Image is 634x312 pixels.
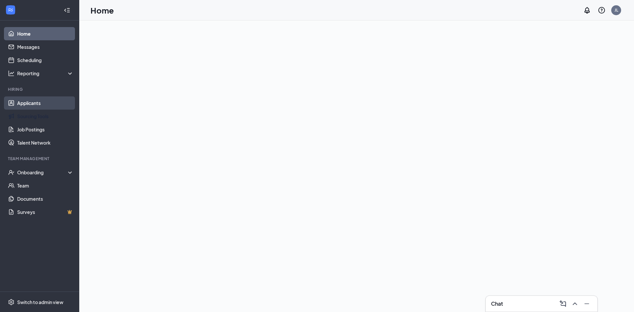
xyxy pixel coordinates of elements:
svg: WorkstreamLogo [7,7,14,13]
button: Minimize [581,298,592,309]
a: Applicants [17,96,74,110]
div: Reporting [17,70,74,77]
a: Talent Network [17,136,74,149]
a: SurveysCrown [17,205,74,219]
svg: Minimize [583,300,591,308]
a: Team [17,179,74,192]
svg: Analysis [8,70,15,77]
svg: Notifications [583,6,591,14]
svg: ChevronUp [571,300,579,308]
div: Team Management [8,156,72,161]
div: Onboarding [17,169,68,176]
a: Sourcing Tools [17,110,74,123]
div: Hiring [8,87,72,92]
a: Messages [17,40,74,53]
a: Scheduling [17,53,74,67]
a: Home [17,27,74,40]
svg: QuestionInfo [598,6,606,14]
div: Switch to admin view [17,299,63,305]
a: Documents [17,192,74,205]
a: Job Postings [17,123,74,136]
button: ComposeMessage [558,298,568,309]
button: ChevronUp [570,298,580,309]
div: JL [615,7,618,13]
svg: Collapse [64,7,70,14]
svg: UserCheck [8,169,15,176]
h1: Home [90,5,114,16]
svg: ComposeMessage [559,300,567,308]
svg: Settings [8,299,15,305]
h3: Chat [491,300,503,307]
